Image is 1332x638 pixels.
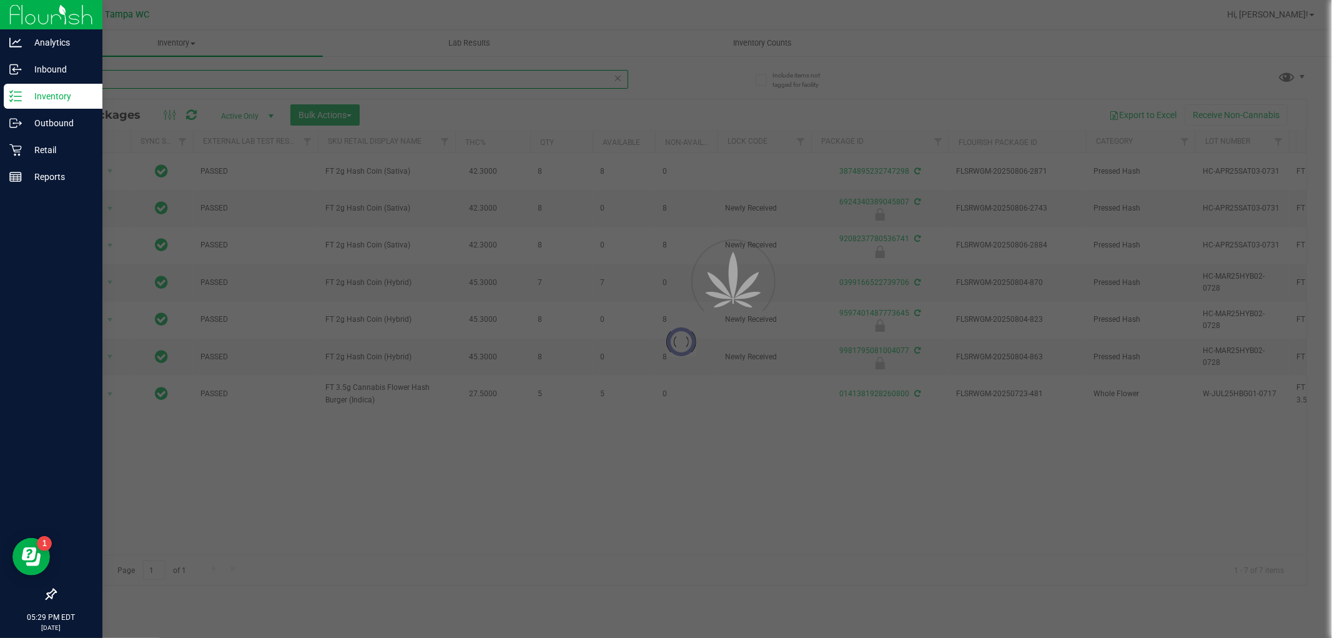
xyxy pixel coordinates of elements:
p: 05:29 PM EDT [6,612,97,623]
p: Inbound [22,62,97,77]
p: Analytics [22,35,97,50]
inline-svg: Inbound [9,63,22,76]
iframe: Resource center unread badge [37,536,52,551]
p: Reports [22,169,97,184]
inline-svg: Analytics [9,36,22,49]
inline-svg: Retail [9,144,22,156]
iframe: Resource center [12,538,50,576]
p: Outbound [22,116,97,131]
p: [DATE] [6,623,97,632]
p: Inventory [22,89,97,104]
inline-svg: Reports [9,171,22,183]
p: Retail [22,142,97,157]
inline-svg: Outbound [9,117,22,129]
inline-svg: Inventory [9,90,22,102]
